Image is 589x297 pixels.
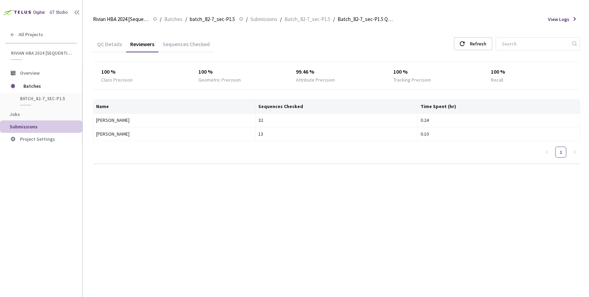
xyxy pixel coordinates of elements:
div: Sequences Checked [158,41,214,52]
div: Reviewers [126,41,158,52]
li: Previous Page [541,147,552,158]
span: All Projects [19,32,43,38]
li: 1 [555,147,566,158]
span: Overview [20,70,40,76]
span: Batch_82-7_sec-P1.5 QC - [DATE] [338,15,393,23]
div: 100 % [491,68,572,76]
a: Submissions [249,15,279,23]
div: 0.24 [421,116,577,124]
span: Project Settings [20,136,55,142]
div: 0.10 [421,130,577,138]
button: right [569,147,580,158]
div: [PERSON_NAME] [96,130,252,138]
span: Rivian HBA 2024 [Sequential] [11,50,73,56]
div: Tracking Precision [393,76,431,84]
div: 100 % [393,68,475,76]
span: Batches [164,15,183,23]
a: 1 [556,147,566,157]
div: 100 % [198,68,280,76]
li: / [246,15,248,23]
span: Rivian HBA 2024 [Sequential] [93,15,149,23]
li: Next Page [569,147,580,158]
input: Search [498,38,571,50]
div: Attribute Precision [296,76,335,84]
span: right [572,150,577,154]
div: [PERSON_NAME] [96,116,252,124]
span: left [545,150,549,154]
span: Submissions [250,15,277,23]
li: / [185,15,187,23]
span: Batch_82-7_sec-P1.5 [285,15,330,23]
div: GT Studio [50,9,68,16]
li: / [280,15,282,23]
span: Batches [23,79,71,93]
th: Name [93,100,256,114]
span: Submissions [10,124,38,130]
th: Time Spent (hr) [418,100,580,114]
span: Jobs [10,111,20,117]
a: Batch_82-7_sec-P1.5 [283,15,332,23]
span: batch_82-7_sec-P1.5 [190,15,235,23]
span: batch_82-7_sec-P1.5 [20,96,71,102]
div: Geometric Precision [198,76,241,84]
div: 99.46 % [296,68,377,76]
div: QC Details [93,41,126,52]
li: / [333,15,335,23]
div: Class Precision [101,76,133,84]
a: Batches [163,15,184,23]
div: 13 [258,130,415,138]
div: 100 % [101,68,183,76]
th: Sequences Checked [256,100,418,114]
div: Recall [491,76,503,84]
div: 32 [258,116,415,124]
div: Refresh [470,38,486,50]
button: left [541,147,552,158]
li: / [160,15,162,23]
span: View Logs [548,15,569,23]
